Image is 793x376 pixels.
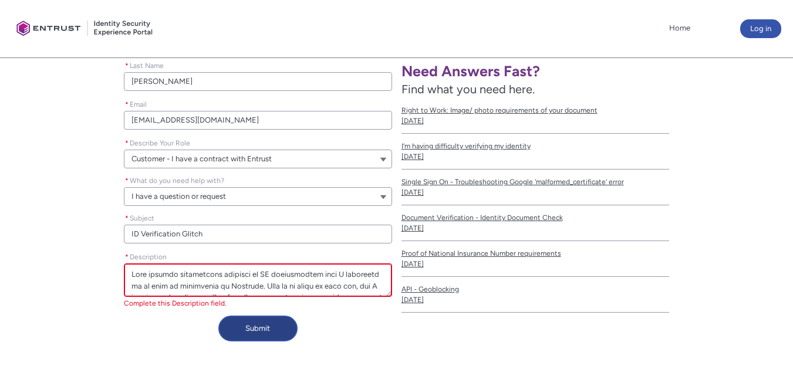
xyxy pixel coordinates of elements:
[124,211,159,223] label: Subject
[401,117,424,125] lightning-formatted-date-time: [DATE]
[401,248,669,259] span: Proof of National Insurance Number requirements
[401,134,669,170] a: I’m having difficulty verifying my identity[DATE]
[131,150,272,168] span: Customer - I have a contract with Entrust
[401,284,669,294] span: API - Geoblocking
[401,212,669,223] span: Document Verification - Identity Document Check
[125,139,129,147] abbr: required
[401,277,669,313] a: API - Geoblocking[DATE]
[401,296,424,304] lightning-formatted-date-time: [DATE]
[401,82,535,96] span: Find what you need here.
[125,253,129,261] abbr: required
[401,260,424,268] lightning-formatted-date-time: [DATE]
[401,105,669,116] span: Right to Work: Image/ photo requirements of your document
[666,19,693,37] a: Home
[401,241,669,277] a: Proof of National Insurance Number requirements[DATE]
[401,224,424,232] lightning-formatted-date-time: [DATE]
[401,98,669,134] a: Right to Work: Image/ photo requirements of your document[DATE]
[218,316,298,341] button: Submit
[131,188,226,205] span: I have a question or request
[124,150,392,168] button: Describe Your Role
[401,62,669,80] h1: Need Answers Fast?
[401,170,669,205] a: Single Sign On - Troubleshooting Google 'malformed_certificate' error[DATE]
[125,177,129,185] abbr: required
[401,153,424,161] lightning-formatted-date-time: [DATE]
[401,188,424,197] lightning-formatted-date-time: [DATE]
[124,173,229,186] label: What do you need help with?
[124,58,168,71] label: Last Name
[125,62,129,70] abbr: required
[740,19,781,38] button: Log in
[401,205,669,241] a: Document Verification - Identity Document Check[DATE]
[125,214,129,222] abbr: required
[124,136,195,148] label: Describe Your Role
[401,141,669,151] span: I’m having difficulty verifying my identity
[124,249,171,262] label: Description
[124,97,151,110] label: Email
[124,187,392,206] button: What do you need help with?
[125,100,129,109] abbr: required
[124,298,392,309] div: Complete this Description field.
[401,177,669,187] span: Single Sign On - Troubleshooting Google 'malformed_certificate' error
